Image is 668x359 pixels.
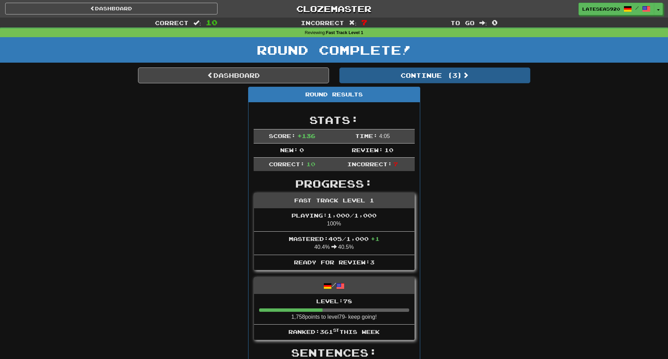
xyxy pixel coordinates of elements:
div: Round Results [248,87,420,102]
span: To go [450,19,475,26]
span: 4 : 0 5 [379,133,390,139]
button: Continue (3) [339,67,530,83]
span: Review: [352,147,383,153]
span: + 136 [297,133,315,139]
span: 0 [492,18,498,27]
div: Fast Track Level 1 [254,193,414,208]
span: 10 [206,18,218,27]
h2: Stats: [254,114,415,126]
span: Correct: [269,161,305,167]
span: Incorrect [301,19,344,26]
span: 0 [299,147,304,153]
a: Dashboard [5,3,218,14]
span: Ranked: 361 this week [288,328,380,335]
span: Score: [269,133,296,139]
li: 100% [254,208,414,232]
span: Level: 78 [316,298,352,304]
span: : [479,20,487,26]
span: Correct [155,19,189,26]
a: Dashboard [138,67,329,83]
a: Clozemaster [228,3,440,15]
h2: Progress: [254,178,415,189]
a: LateSea5920 / [579,3,654,15]
span: : [349,20,357,26]
span: 7 [361,18,367,27]
li: 1,758 points to level 79 - keep going! [254,294,414,325]
span: + 1 [371,235,380,242]
li: 40.4% 40.5% [254,231,414,255]
span: 7 [393,161,398,167]
span: 10 [384,147,393,153]
span: New: [280,147,298,153]
div: / [254,277,414,294]
sup: st [333,328,339,332]
span: / [635,6,639,10]
span: Playing: 1,000 / 1,000 [291,212,377,219]
span: Incorrect: [347,161,392,167]
h2: Sentences: [254,347,415,358]
strong: Fast Track Level 1 [326,30,363,35]
span: 10 [306,161,315,167]
span: Mastered: 405 / 1,000 [289,235,380,242]
span: Ready for Review: 3 [294,259,374,265]
h1: Round Complete! [2,43,666,57]
span: Time: [355,133,378,139]
span: : [193,20,201,26]
span: LateSea5920 [582,6,620,12]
